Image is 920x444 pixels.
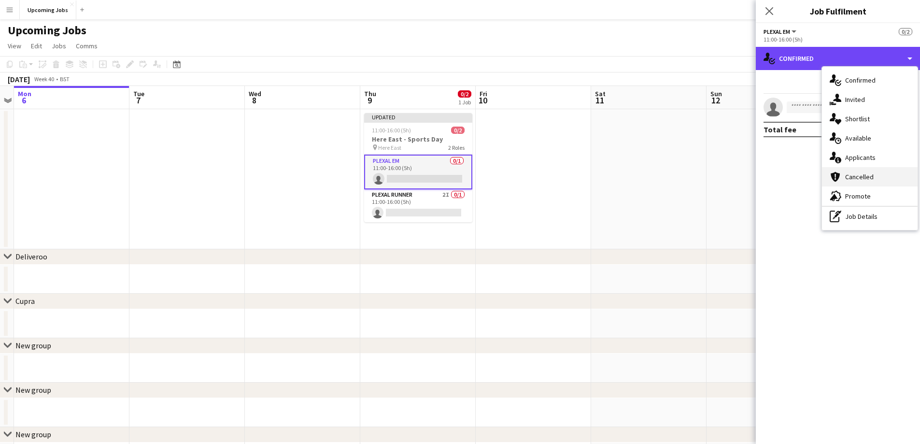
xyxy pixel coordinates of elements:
a: Comms [72,40,101,52]
div: Cupra [15,296,35,306]
span: 0/2 [451,127,465,134]
div: Updated [364,113,472,121]
span: Edit [31,42,42,50]
a: Jobs [48,40,70,52]
span: Thu [364,89,376,98]
span: 9 [363,95,376,106]
span: Applicants [845,153,876,162]
div: Deliveroo [15,252,47,261]
span: Tue [133,89,144,98]
span: Jobs [52,42,66,50]
button: Upcoming Jobs [20,0,76,19]
span: Here East [378,144,401,151]
a: Edit [27,40,46,52]
div: New group [15,430,51,439]
span: Sat [595,89,606,98]
span: 0/2 [899,28,912,35]
span: 7 [132,95,144,106]
span: 6 [16,95,31,106]
span: 0/2 [458,90,471,98]
span: 10 [478,95,487,106]
div: Job Details [822,207,918,226]
span: Cancelled [845,172,874,181]
div: Total fee [764,125,796,134]
span: Confirmed [845,76,876,85]
span: Sun [710,89,722,98]
div: New group [15,341,51,350]
div: [DATE] [8,74,30,84]
div: 11:00-16:00 (5h) [764,36,912,43]
span: Comms [76,42,98,50]
h3: Job Fulfilment [756,5,920,17]
div: Confirmed [756,47,920,70]
span: Fri [480,89,487,98]
h1: Upcoming Jobs [8,23,86,38]
a: View [4,40,25,52]
app-card-role: Plexal EM0/111:00-16:00 (5h) [364,155,472,189]
div: 1 Job [458,99,471,106]
span: 8 [247,95,261,106]
app-job-card: Updated11:00-16:00 (5h)0/2Here East - Sports Day Here East2 RolesPlexal EM0/111:00-16:00 (5h) Ple... [364,113,472,222]
div: BST [60,75,70,83]
span: Promote [845,192,871,201]
button: Plexal EM [764,28,798,35]
app-card-role: Plexal Runner2I0/111:00-16:00 (5h) [364,189,472,222]
div: New group [15,385,51,395]
span: Week 40 [32,75,56,83]
span: Plexal EM [764,28,790,35]
span: Available [845,134,871,143]
span: 2 Roles [448,144,465,151]
span: 11:00-16:00 (5h) [372,127,411,134]
span: View [8,42,21,50]
span: 12 [709,95,722,106]
span: Shortlist [845,115,870,123]
span: 11 [594,95,606,106]
h3: Here East - Sports Day [364,135,472,143]
span: Mon [18,89,31,98]
span: Wed [249,89,261,98]
span: Invited [845,95,865,104]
